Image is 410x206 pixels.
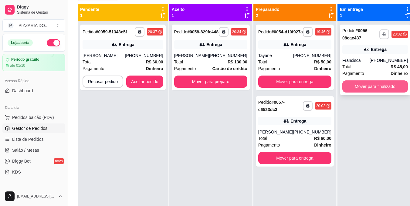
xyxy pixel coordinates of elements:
[96,29,127,34] strong: # 0059-51343e5f
[83,65,104,72] span: Pagamento
[258,129,293,135] div: [PERSON_NAME]
[258,29,272,34] span: Pedido
[342,28,356,33] span: Pedido
[2,113,65,122] button: Pedidos balcão (PDV)
[8,39,33,46] div: Loja aberta
[83,59,92,65] span: Total
[290,118,306,124] div: Entrega
[340,12,363,19] p: 1
[174,29,188,34] span: Pedido
[12,147,39,153] span: Salão / Mesas
[256,6,280,12] p: Preparando
[340,6,363,12] p: Em entrega
[258,59,267,65] span: Total
[370,57,408,63] div: [PHONE_NUMBER]
[17,194,56,199] span: [EMAIL_ADDRESS][DOMAIN_NAME]
[47,39,60,46] button: Alterar Status
[10,63,25,68] article: até 01/10
[12,169,21,175] span: KDS
[80,6,99,12] p: Pendente
[174,65,196,72] span: Pagamento
[258,76,331,88] button: Mover para entrega
[342,28,369,40] strong: # 0056-08cac437
[83,76,123,88] button: Recusar pedido
[371,46,387,52] div: Entrega
[206,42,222,48] div: Entrega
[2,189,65,204] button: [EMAIL_ADDRESS][DOMAIN_NAME]
[2,54,65,71] a: Período gratuitoaté 01/10
[83,52,125,59] div: [PERSON_NAME]
[187,29,219,34] strong: # 0058-829fc448
[125,52,163,59] div: [PHONE_NUMBER]
[258,52,293,59] div: Tayane
[2,167,65,177] a: KDS
[2,184,65,194] div: Catálogo
[11,57,39,62] article: Período gratuito
[2,19,65,32] button: Select a team
[314,136,331,141] strong: R$ 60,00
[293,52,331,59] div: [PHONE_NUMBER]
[172,12,185,19] p: 1
[174,52,209,59] div: [PERSON_NAME]
[212,66,247,71] strong: Cartão de crédito
[258,100,272,105] span: Pedido
[228,59,247,64] strong: R$ 130,00
[146,66,163,71] strong: Dinheiro
[146,59,163,64] strong: R$ 60,00
[2,156,65,166] a: Diggy Botnovo
[290,42,306,48] div: Entrega
[393,32,402,37] div: 20:02
[258,135,267,142] span: Total
[126,76,163,88] button: Aceitar pedido
[80,12,99,19] p: 1
[12,114,54,120] span: Pedidos balcão (PDV)
[258,65,280,72] span: Pagamento
[2,134,65,144] a: Lista de Pedidos
[2,145,65,155] a: Salão / Mesas
[83,29,96,34] span: Pedido
[314,143,331,147] strong: Dinheiro
[314,59,331,64] strong: R$ 50,00
[342,70,364,77] span: Pagamento
[342,63,351,70] span: Total
[8,22,14,29] span: P
[19,22,49,29] div: PIZZARIA DO ...
[17,10,63,15] span: Sistema de Gestão
[174,59,183,65] span: Total
[232,29,241,34] div: 20:34
[2,123,65,133] a: Gestor de Pedidos
[391,71,408,76] strong: Dinheiro
[119,42,134,48] div: Entrega
[2,2,65,17] a: DiggySistema de Gestão
[342,57,370,63] div: Francisca
[2,86,65,96] a: Dashboard
[12,136,44,142] span: Lista de Pedidos
[258,100,285,112] strong: # 0057-c6523dc3
[314,66,331,71] strong: Dinheiro
[293,129,331,135] div: [PHONE_NUMBER]
[258,152,331,164] button: Mover para entrega
[342,80,408,93] button: Mover para finalizado
[17,5,63,10] span: Diggy
[209,52,247,59] div: [PHONE_NUMBER]
[2,76,65,86] div: Acesso Rápido
[148,29,157,34] div: 20:37
[12,88,33,94] span: Dashboard
[12,125,47,131] span: Gestor de Pedidos
[12,158,31,164] span: Diggy Bot
[174,76,247,88] button: Mover para preparo
[2,103,65,113] div: Dia a dia
[391,64,408,69] strong: R$ 45,00
[172,6,185,12] p: Aceito
[316,29,325,34] div: 19:46
[256,12,280,19] p: 2
[271,29,303,34] strong: # 0054-d10f927a
[258,142,280,148] span: Pagamento
[316,103,325,108] div: 20:02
